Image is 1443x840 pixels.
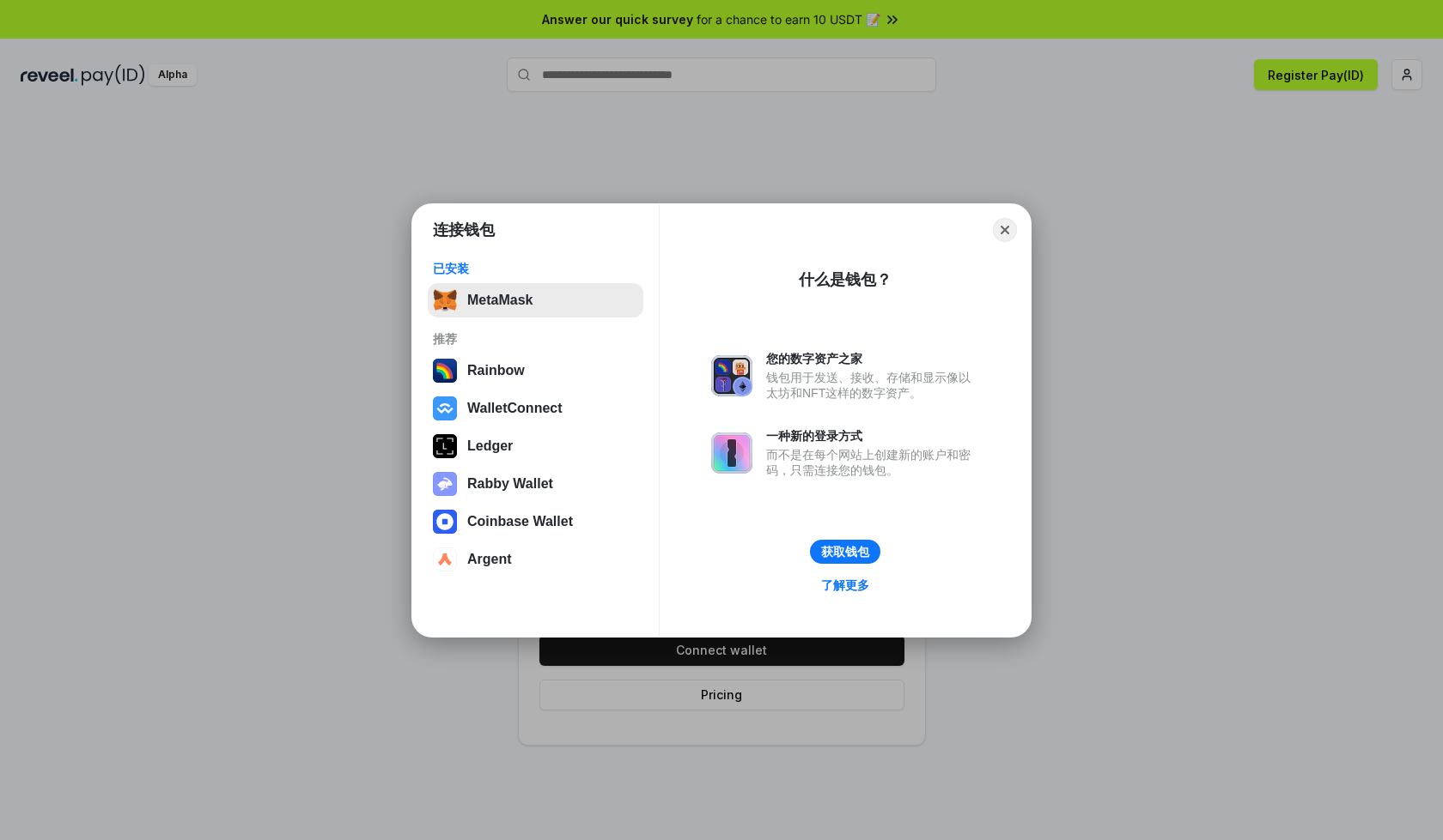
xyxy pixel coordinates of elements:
[428,429,643,463] button: Ledger
[433,472,457,496] img: svg+xml,%3Csvg%20xmlns%3D%22http%3A%2F%2Fwww.w3.org%2F2000%2Fsvg%22%20fill%3D%22none%22%20viewBox...
[467,514,573,529] div: Coinbase Wallet
[993,218,1017,242] button: Close
[428,505,643,539] button: Coinbase Wallet
[766,447,979,478] div: 而不是在每个网站上创建新的账户和密码，只需连接您的钱包。
[433,261,638,276] div: 已安装
[467,476,553,492] div: Rabby Wallet
[433,434,457,458] img: svg+xml,%3Csvg%20xmlns%3D%22http%3A%2F%2Fwww.w3.org%2F2000%2Fsvg%22%20width%3D%2228%22%20height%3...
[433,547,457,571] img: svg+xml,%3Csvg%20width%3D%2228%22%20height%3D%2228%22%20viewBox%3D%220%200%2028%2028%22%20fill%3D...
[821,544,869,559] div: 获取钱包
[821,577,869,593] div: 了解更多
[467,401,563,416] div: WalletConnect
[467,363,525,378] div: Rainbow
[428,542,643,577] button: Argent
[810,540,880,564] button: 获取钱包
[428,391,643,426] button: WalletConnect
[467,552,512,567] div: Argent
[711,432,752,474] img: svg+xml,%3Csvg%20xmlns%3D%22http%3A%2F%2Fwww.w3.org%2F2000%2Fsvg%22%20fill%3D%22none%22%20viewBox...
[766,351,979,366] div: 您的数字资产之家
[433,396,457,420] img: svg+xml,%3Csvg%20width%3D%2228%22%20height%3D%2228%22%20viewBox%3D%220%200%2028%2028%22%20fill%3D...
[433,359,457,383] img: svg+xml,%3Csvg%20width%3D%22120%22%20height%3D%22120%22%20viewBox%3D%220%200%20120%20120%22%20fil...
[799,269,892,290] div: 什么是钱包？
[467,438,513,454] div: Ledger
[433,510,457,534] img: svg+xml,%3Csvg%20width%3D%2228%22%20height%3D%2228%22%20viewBox%3D%220%200%2028%2028%22%20fill%3D...
[433,220,495,240] h1: 连接钱包
[766,428,979,444] div: 一种新的登录方式
[428,283,643,317] button: MetaMask
[766,370,979,401] div: 钱包用于发送、接收、存储和显示像以太坊和NFT这样的数字资产。
[433,331,638,347] div: 推荐
[433,288,457,312] img: svg+xml,%3Csvg%20fill%3D%22none%22%20height%3D%2233%22%20viewBox%3D%220%200%2035%2033%22%20width%...
[428,467,643,501] button: Rabby Wallet
[467,293,533,308] div: MetaMask
[711,355,752,396] img: svg+xml,%3Csvg%20xmlns%3D%22http%3A%2F%2Fwww.w3.org%2F2000%2Fsvg%22%20fill%3D%22none%22%20viewBox...
[428,354,643,388] button: Rainbow
[811,574,880,596] a: 了解更多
